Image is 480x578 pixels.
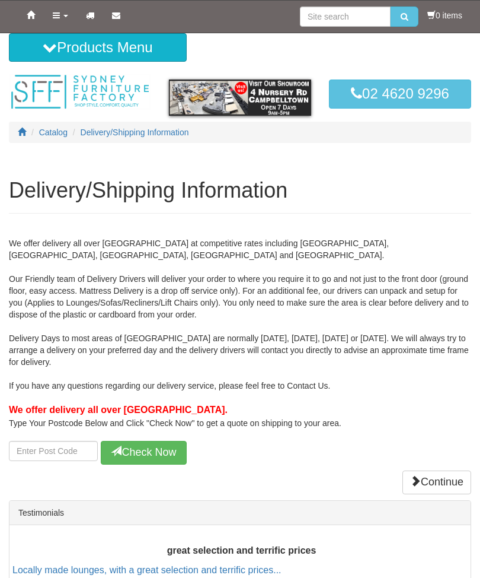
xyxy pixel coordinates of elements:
[169,80,311,115] img: showroom.gif
[9,405,228,415] b: We offer delivery all over [GEOGRAPHIC_DATA].
[9,226,471,465] div: We offer delivery all over [GEOGRAPHIC_DATA] at competitive rates including [GEOGRAPHIC_DATA], [G...
[9,179,471,202] h1: Delivery/Shipping Information
[9,501,471,525] div: Testimonials
[402,471,471,494] a: Continue
[427,9,462,21] li: 0 items
[329,80,471,108] a: 02 4620 9296
[167,545,316,555] b: great selection and terrific prices
[9,74,151,110] img: Sydney Furniture Factory
[81,128,189,137] a: Delivery/Shipping Information
[39,128,68,137] a: Catalog
[300,7,391,27] input: Site search
[12,565,281,575] a: Locally made lounges, with a great selection and terrific prices...
[9,33,187,62] button: Products Menu
[9,441,98,461] input: Enter Postcode
[101,441,187,465] button: Check Now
